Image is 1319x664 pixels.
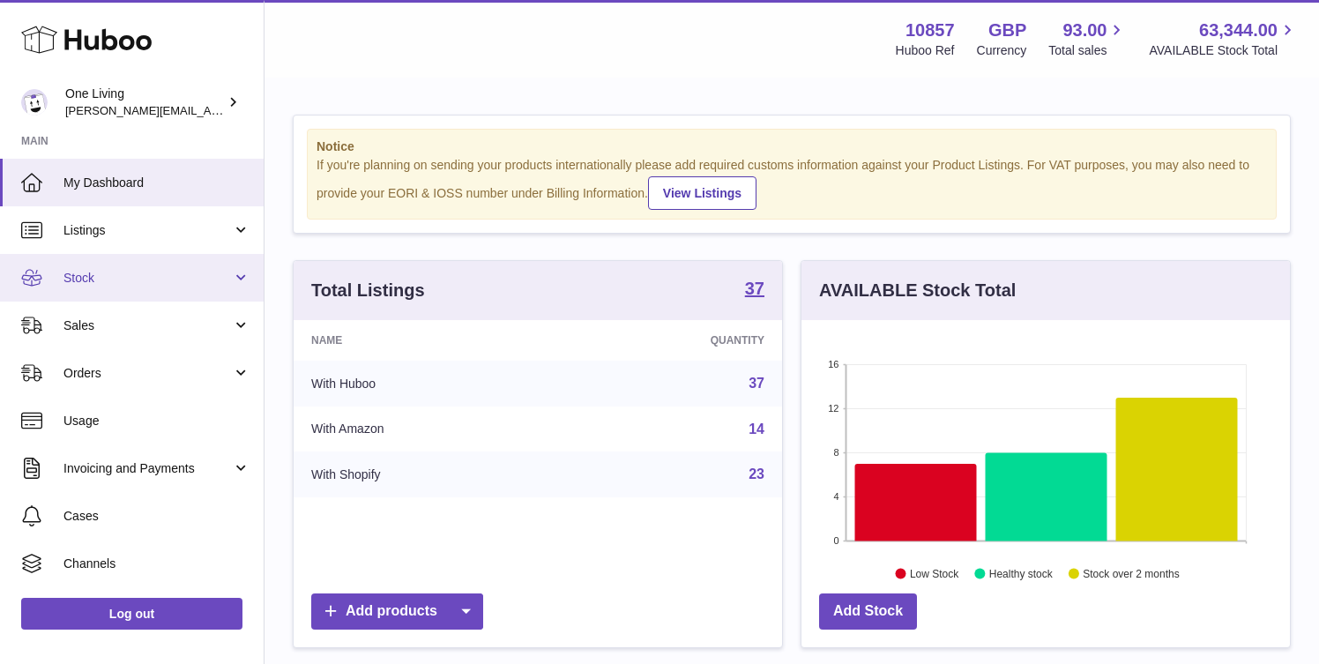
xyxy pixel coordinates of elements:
[63,508,250,525] span: Cases
[561,320,782,361] th: Quantity
[1048,19,1127,59] a: 93.00 Total sales
[63,317,232,334] span: Sales
[311,593,483,630] a: Add products
[1062,19,1107,42] span: 93.00
[828,403,838,414] text: 12
[63,270,232,287] span: Stock
[896,42,955,59] div: Huboo Ref
[833,491,838,502] text: 4
[749,376,764,391] a: 37
[21,89,48,116] img: Jessica@oneliving.com
[63,222,232,239] span: Listings
[977,42,1027,59] div: Currency
[1048,42,1127,59] span: Total sales
[294,407,561,452] td: With Amazon
[828,359,838,369] text: 16
[910,567,959,579] text: Low Stock
[749,466,764,481] a: 23
[905,19,955,42] strong: 10857
[745,280,764,297] strong: 37
[311,279,425,302] h3: Total Listings
[21,598,242,630] a: Log out
[1149,19,1298,59] a: 63,344.00 AVAILABLE Stock Total
[317,138,1267,155] strong: Notice
[317,157,1267,210] div: If you're planning on sending your products internationally please add required customs informati...
[63,175,250,191] span: My Dashboard
[1083,567,1179,579] text: Stock over 2 months
[63,556,250,572] span: Channels
[819,593,917,630] a: Add Stock
[65,103,354,117] span: [PERSON_NAME][EMAIL_ADDRESS][DOMAIN_NAME]
[749,422,764,436] a: 14
[294,451,561,497] td: With Shopify
[63,413,250,429] span: Usage
[63,460,232,477] span: Invoicing and Payments
[294,361,561,407] td: With Huboo
[648,176,756,210] a: View Listings
[1149,42,1298,59] span: AVAILABLE Stock Total
[65,86,224,119] div: One Living
[989,567,1054,579] text: Healthy stock
[745,280,764,301] a: 37
[63,365,232,382] span: Orders
[1199,19,1278,42] span: 63,344.00
[294,320,561,361] th: Name
[833,535,838,546] text: 0
[988,19,1026,42] strong: GBP
[819,279,1016,302] h3: AVAILABLE Stock Total
[833,447,838,458] text: 8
